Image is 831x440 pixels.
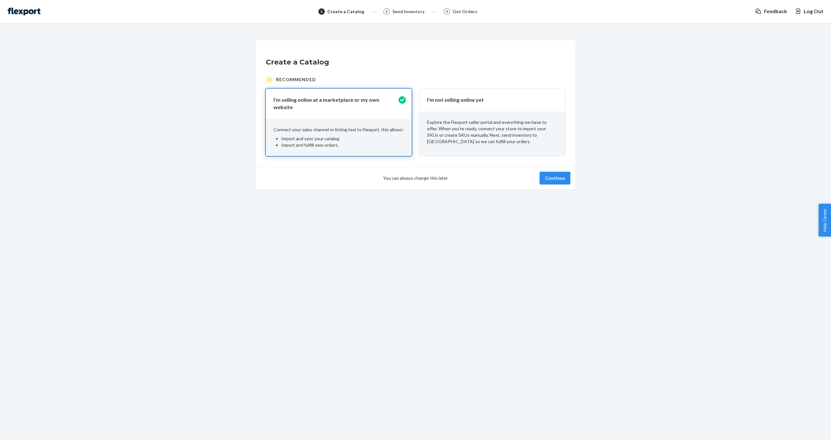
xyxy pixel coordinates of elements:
div: Get Orders [453,8,477,15]
div: Create a Catalog [327,8,364,15]
img: Flexport logo [8,8,40,15]
span: Recommended [276,76,316,83]
button: Help Center [818,204,831,237]
span: 3 [446,9,448,14]
span: Import and fulfill new orders. [281,142,339,148]
span: 1 [320,9,323,14]
span: Import and sync your catalog. [281,136,340,141]
button: Continue [540,172,570,185]
span: Log Out [804,8,823,15]
p: Connect your sales channel or listing tool to Flexport, this allows: [273,126,404,133]
button: I'm not selling online yetExplore the Flexport seller portal and everything we have to offer. Whe... [419,89,565,156]
h1: Create a Catalog [266,57,565,67]
p: I’m selling online at a marketplace or my own website [273,96,396,111]
button: Log Out [795,8,823,15]
span: You can always change this later [383,175,448,181]
div: Send Inventory [392,8,424,15]
p: I'm not selling online yet [427,96,550,104]
span: 2 [385,9,388,14]
button: I’m selling online at a marketplace or my own websiteConnect your sales channel or listing tool t... [266,89,412,156]
p: Explore the Flexport seller portal and everything we have to offer. When you’re ready, connect yo... [427,119,558,145]
a: Feedback [755,8,787,15]
span: Feedback [764,8,787,15]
